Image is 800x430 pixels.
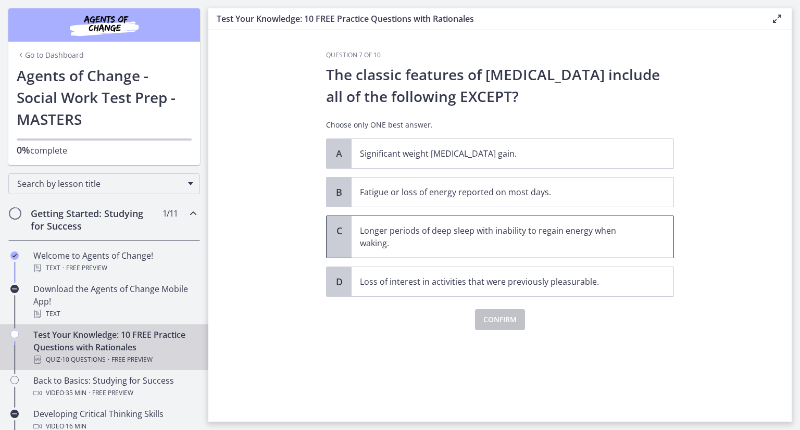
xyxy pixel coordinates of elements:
[33,353,196,366] div: Quiz
[33,387,196,399] div: Video
[360,147,644,160] p: Significant weight [MEDICAL_DATA] gain.
[326,51,674,59] h3: Question 7 of 10
[33,249,196,274] div: Welcome to Agents of Change!
[60,353,106,366] span: · 10 Questions
[360,275,644,288] p: Loss of interest in activities that were previously pleasurable.
[42,12,167,37] img: Agents of Change
[162,207,178,220] span: 1 / 11
[33,328,196,366] div: Test Your Knowledge: 10 FREE Practice Questions with Rationales
[333,275,345,288] span: D
[333,147,345,160] span: A
[360,224,644,249] p: Longer periods of deep sleep with inability to regain energy when waking.
[31,207,158,232] h2: Getting Started: Studying for Success
[217,12,754,25] h3: Test Your Knowledge: 10 FREE Practice Questions with Rationales
[333,224,345,237] span: C
[33,308,196,320] div: Text
[111,353,153,366] span: Free preview
[333,186,345,198] span: B
[326,120,674,130] p: Choose only ONE best answer.
[33,374,196,399] div: Back to Basics: Studying for Success
[89,387,90,399] span: ·
[33,283,196,320] div: Download the Agents of Change Mobile App!
[17,65,192,130] h1: Agents of Change - Social Work Test Prep - MASTERS
[63,262,64,274] span: ·
[64,387,86,399] span: · 35 min
[326,64,674,107] p: The classic features of [MEDICAL_DATA] include all of the following EXCEPT?
[66,262,107,274] span: Free preview
[17,178,183,189] span: Search by lesson title
[17,144,192,157] p: complete
[475,309,525,330] button: Confirm
[33,262,196,274] div: Text
[360,186,644,198] p: Fatigue or loss of energy reported on most days.
[10,251,19,260] i: Completed
[17,144,30,156] span: 0%
[8,173,200,194] div: Search by lesson title
[108,353,109,366] span: ·
[17,50,84,60] a: Go to Dashboard
[92,387,133,399] span: Free preview
[483,313,517,326] span: Confirm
